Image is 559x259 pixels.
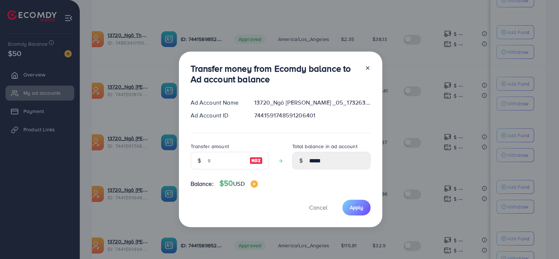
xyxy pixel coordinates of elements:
div: Ad Account ID [185,111,249,120]
div: 13720_Ngô [PERSON_NAME] _05_1732630602998 [248,98,376,107]
iframe: Chat [528,226,554,254]
span: USD [233,180,244,188]
div: 7441591748591206401 [248,111,376,120]
span: Balance: [191,180,214,188]
button: Apply [342,200,371,215]
h4: $50 [220,179,258,188]
img: image [251,180,258,188]
span: Apply [350,204,363,211]
img: image [250,156,263,165]
button: Cancel [300,200,337,215]
h3: Transfer money from Ecomdy balance to Ad account balance [191,63,359,85]
label: Transfer amount [191,143,229,150]
div: Ad Account Name [185,98,249,107]
span: Cancel [309,203,327,211]
label: Total balance in ad account [292,143,357,150]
